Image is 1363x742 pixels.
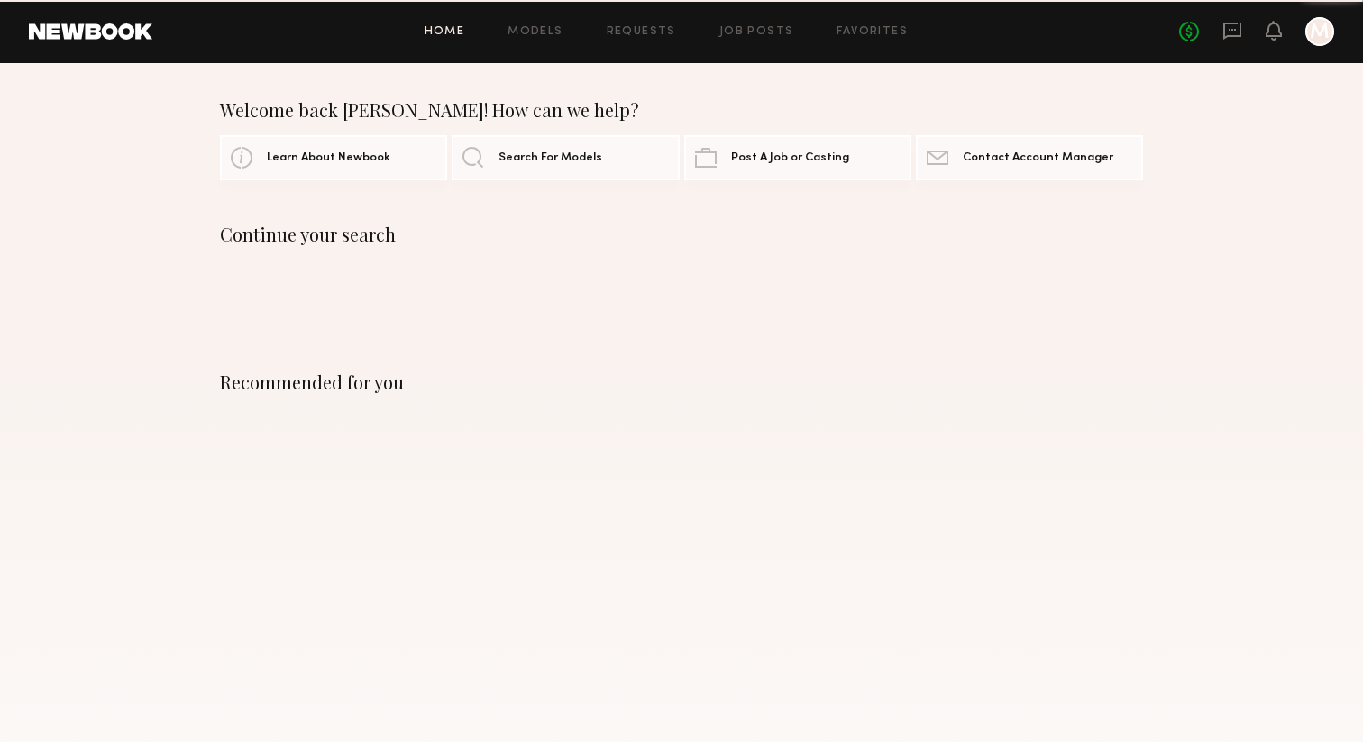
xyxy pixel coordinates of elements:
a: Learn About Newbook [220,135,447,180]
a: Job Posts [719,26,794,38]
a: M [1305,17,1334,46]
span: Contact Account Manager [963,152,1113,164]
a: Models [508,26,563,38]
a: Post A Job or Casting [684,135,911,180]
div: Recommended for you [220,371,1143,393]
a: Requests [607,26,676,38]
div: Continue your search [220,224,1143,245]
a: Search For Models [452,135,679,180]
span: Learn About Newbook [267,152,390,164]
a: Favorites [837,26,908,38]
a: Contact Account Manager [916,135,1143,180]
a: Home [425,26,465,38]
span: Post A Job or Casting [731,152,849,164]
div: Welcome back [PERSON_NAME]! How can we help? [220,99,1143,121]
span: Search For Models [499,152,602,164]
